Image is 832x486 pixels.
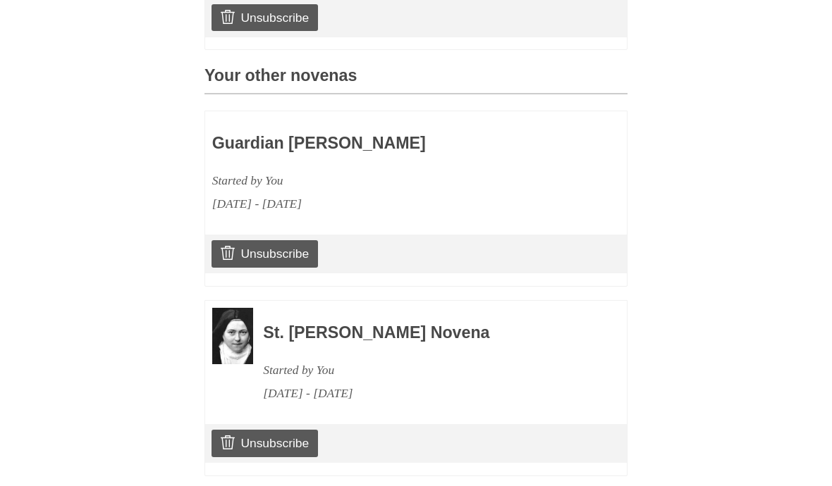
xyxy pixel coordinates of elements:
div: [DATE] - [DATE] [212,192,538,216]
div: [DATE] - [DATE] [263,382,589,405]
a: Unsubscribe [212,4,318,31]
h3: St. [PERSON_NAME] Novena [263,324,589,342]
div: Started by You [263,359,589,382]
a: Unsubscribe [212,430,318,456]
h3: Guardian [PERSON_NAME] [212,135,538,153]
a: Unsubscribe [212,240,318,267]
h3: Your other novenas [204,67,628,94]
div: Started by You [212,169,538,192]
img: Novena image [212,308,253,364]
